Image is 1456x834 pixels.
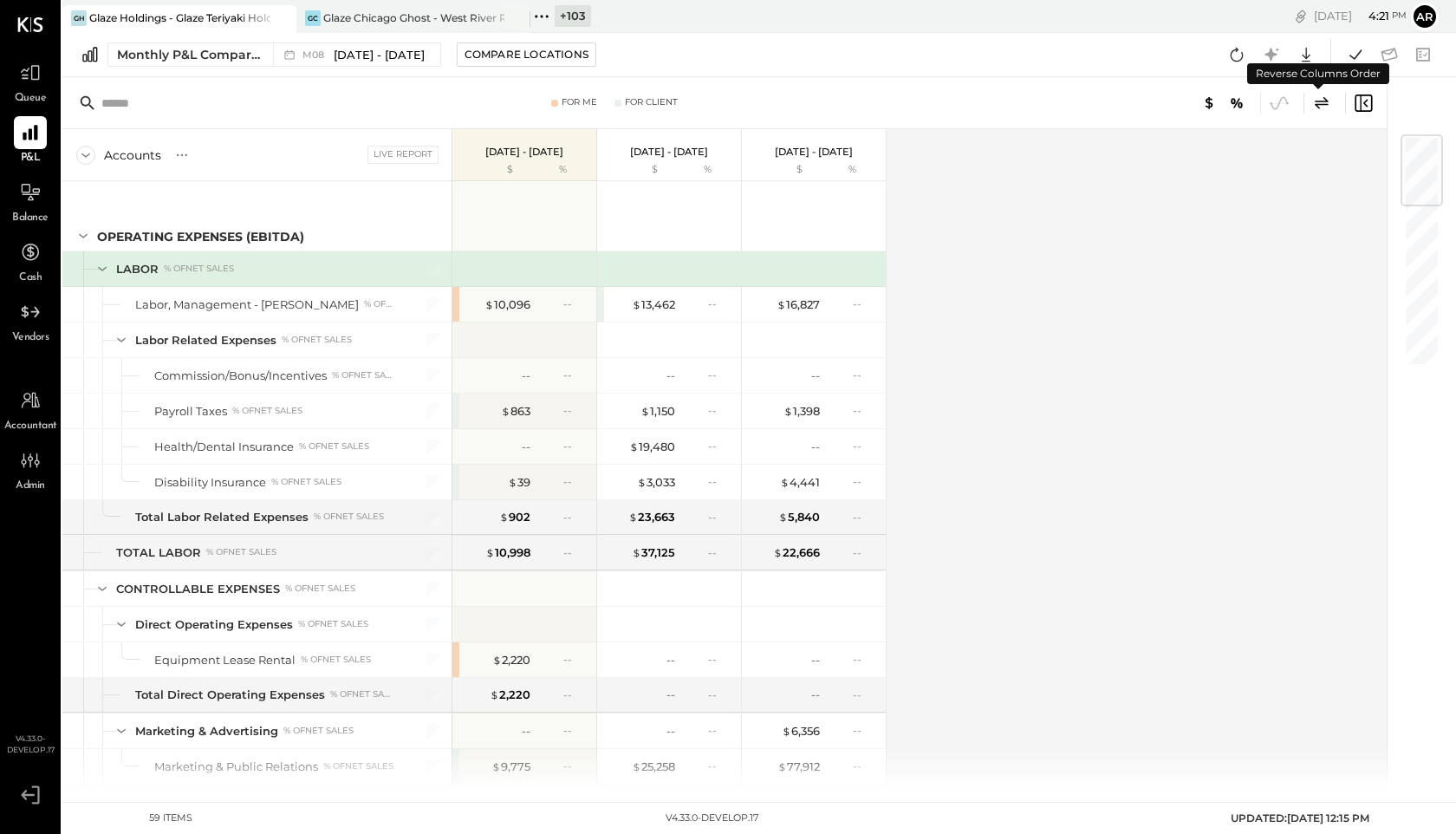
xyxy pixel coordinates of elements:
[499,510,509,524] span: $
[751,163,820,177] div: $
[484,297,494,311] span: $
[824,163,881,177] div: %
[628,510,638,524] span: $
[334,47,425,63] span: [DATE] - [DATE]
[116,544,201,561] div: TOTAL LABOR
[164,263,234,275] div: % of NET SALES
[773,544,820,561] div: 22,666
[457,42,596,67] button: Compare Locations
[364,298,393,310] div: % of NET SALES
[21,151,41,166] span: P&L
[708,510,731,525] div: --
[135,509,309,525] div: Total Labor Related Expenses
[116,261,159,277] div: LABOR
[302,50,329,60] span: M08
[19,270,42,286] span: Cash
[206,546,276,558] div: % of NET SALES
[332,369,393,381] div: % of NET SALES
[780,475,790,489] span: $
[492,653,502,667] span: $
[1,444,60,494] a: Admin
[501,404,510,418] span: $
[630,146,708,158] p: [DATE] - [DATE]
[154,759,318,775] div: Marketing & Public Relations
[535,163,591,177] div: %
[485,146,563,158] p: [DATE] - [DATE]
[563,545,586,560] div: --
[301,654,371,666] div: % of NET SALES
[666,687,675,703] div: --
[1,176,60,226] a: Balance
[640,403,675,420] div: 1,150
[640,404,650,418] span: $
[135,723,278,740] div: Marketing & Advertising
[811,439,820,455] div: --
[853,759,875,773] div: --
[107,42,441,67] button: Monthly P&L Comparison M08[DATE] - [DATE]
[12,330,49,346] span: Vendors
[154,439,294,455] div: Health/Dental Insurance
[708,687,731,702] div: --
[15,91,47,107] span: Queue
[632,759,675,775] div: 25,258
[97,228,304,245] div: OPERATING EXPENSES (EBITDA)
[679,163,736,177] div: %
[782,723,820,740] div: 6,356
[783,403,820,420] div: 1,398
[1314,8,1407,24] div: [DATE]
[606,163,675,177] div: $
[637,474,675,491] div: 3,033
[135,687,325,703] div: Total Direct Operating Expenses
[563,687,586,702] div: --
[555,5,591,27] div: + 103
[1,236,60,286] a: Cash
[563,296,586,311] div: --
[1247,63,1389,84] div: Reverse Columns Order
[1231,811,1369,824] span: UPDATED: [DATE] 12:15 PM
[637,475,647,489] span: $
[1,384,60,434] a: Accountant
[484,296,530,313] div: 10,096
[777,296,820,313] div: 16,827
[708,545,731,560] div: --
[666,723,675,740] div: --
[298,618,368,630] div: % of NET SALES
[853,403,875,418] div: --
[811,687,820,703] div: --
[666,368,675,384] div: --
[501,403,530,420] div: 863
[632,759,641,773] span: $
[1,56,60,107] a: Queue
[485,544,530,561] div: 10,998
[773,545,783,559] span: $
[853,687,875,702] div: --
[522,439,530,455] div: --
[708,652,731,667] div: --
[775,146,853,158] p: [DATE] - [DATE]
[853,439,875,453] div: --
[465,47,588,62] div: Compare Locations
[853,652,875,667] div: --
[777,759,787,773] span: $
[12,211,49,226] span: Balance
[135,616,293,633] div: Direct Operating Expenses
[629,440,639,453] span: $
[232,405,302,417] div: % of NET SALES
[666,811,758,825] div: v 4.33.0-develop.17
[811,368,820,384] div: --
[632,296,675,313] div: 13,462
[271,476,341,488] div: % of NET SALES
[490,687,499,701] span: $
[492,652,530,668] div: 2,220
[853,368,875,382] div: --
[563,368,586,382] div: --
[508,474,530,491] div: 39
[491,759,501,773] span: $
[522,723,530,740] div: --
[499,509,530,525] div: 902
[780,474,820,491] div: 4,441
[1,296,60,346] a: Vendors
[116,581,280,597] div: CONTROLLABLE EXPENSES
[104,147,161,164] div: Accounts
[811,652,820,668] div: --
